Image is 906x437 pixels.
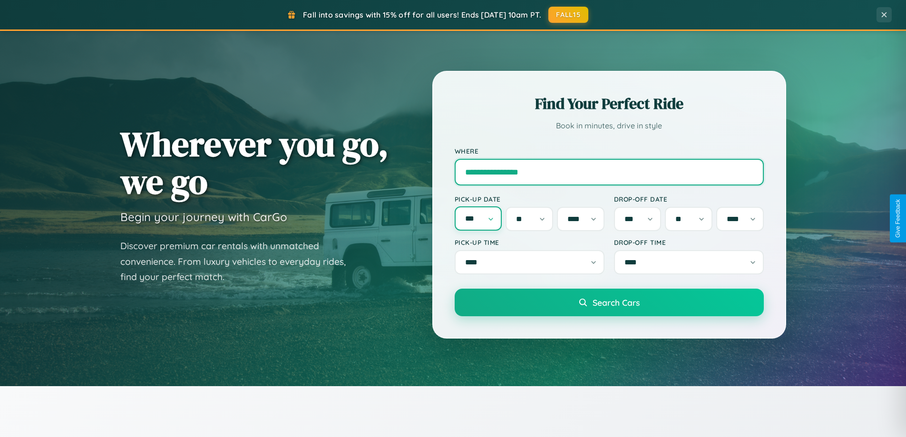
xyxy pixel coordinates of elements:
[303,10,541,19] span: Fall into savings with 15% off for all users! Ends [DATE] 10am PT.
[455,289,764,316] button: Search Cars
[455,147,764,155] label: Where
[455,238,604,246] label: Pick-up Time
[593,297,640,308] span: Search Cars
[455,119,764,133] p: Book in minutes, drive in style
[120,125,389,200] h1: Wherever you go, we go
[455,93,764,114] h2: Find Your Perfect Ride
[548,7,588,23] button: FALL15
[455,195,604,203] label: Pick-up Date
[120,210,287,224] h3: Begin your journey with CarGo
[895,199,901,238] div: Give Feedback
[614,238,764,246] label: Drop-off Time
[120,238,358,285] p: Discover premium car rentals with unmatched convenience. From luxury vehicles to everyday rides, ...
[614,195,764,203] label: Drop-off Date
